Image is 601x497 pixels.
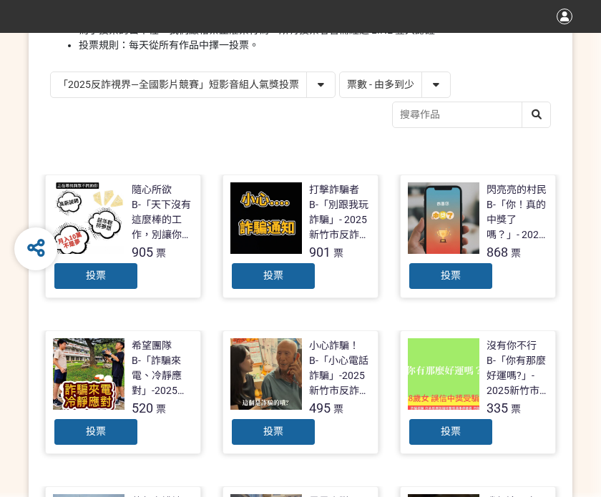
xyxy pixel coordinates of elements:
[309,245,331,260] span: 901
[132,400,153,415] span: 520
[441,425,461,437] span: 投票
[86,270,106,281] span: 投票
[441,270,461,281] span: 投票
[511,403,521,415] span: 票
[132,338,172,353] div: 希望團隊
[79,38,551,53] li: 投票規則：每天從所有作品中擇一投票。
[132,182,172,197] div: 隨心所欲
[487,197,548,242] div: B-「你！真的中獎了嗎？」- 2025新竹市反詐視界影片徵件
[45,174,201,298] a: 隨心所欲B-「天下沒有這麼棒的工作，別讓你的求職夢變成惡夢！」- 2025新竹市反詐視界影片徵件905票投票
[263,425,283,437] span: 投票
[487,182,547,197] div: 閃亮亮的村民
[86,425,106,437] span: 投票
[487,245,508,260] span: 868
[309,353,371,398] div: B-「小心電話詐騙」-2025新竹市反詐視界影片徵件
[132,197,193,242] div: B-「天下沒有這麼棒的工作，別讓你的求職夢變成惡夢！」- 2025新竹市反詐視界影片徵件
[333,247,343,259] span: 票
[400,174,556,298] a: 閃亮亮的村民B-「你！真的中獎了嗎？」- 2025新竹市反詐視界影片徵件868票投票
[487,400,508,415] span: 335
[333,403,343,415] span: 票
[400,330,556,454] a: 沒有你不行B-「你有那麼好運嗎?」- 2025新竹市反詐視界影片徵件335票投票
[132,245,153,260] span: 905
[156,247,166,259] span: 票
[132,353,193,398] div: B-「詐騙來電、冷靜應對」-2025新竹市反詐視界影片徵件
[309,400,331,415] span: 495
[393,102,550,127] input: 搜尋作品
[223,330,378,454] a: 小心詐騙！B-「小心電話詐騙」-2025新竹市反詐視界影片徵件495票投票
[511,247,521,259] span: 票
[263,270,283,281] span: 投票
[45,330,201,454] a: 希望團隊B-「詐騙來電、冷靜應對」-2025新竹市反詐視界影片徵件520票投票
[487,353,548,398] div: B-「你有那麼好運嗎?」- 2025新竹市反詐視界影片徵件
[309,197,371,242] div: B-「別跟我玩詐騙」- 2025新竹市反詐視界影片徵件
[487,338,537,353] div: 沒有你不行
[309,182,359,197] div: 打擊詐騙者
[223,174,378,298] a: 打擊詐騙者B-「別跟我玩詐騙」- 2025新竹市反詐視界影片徵件901票投票
[156,403,166,415] span: 票
[309,338,359,353] div: 小心詐騙！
